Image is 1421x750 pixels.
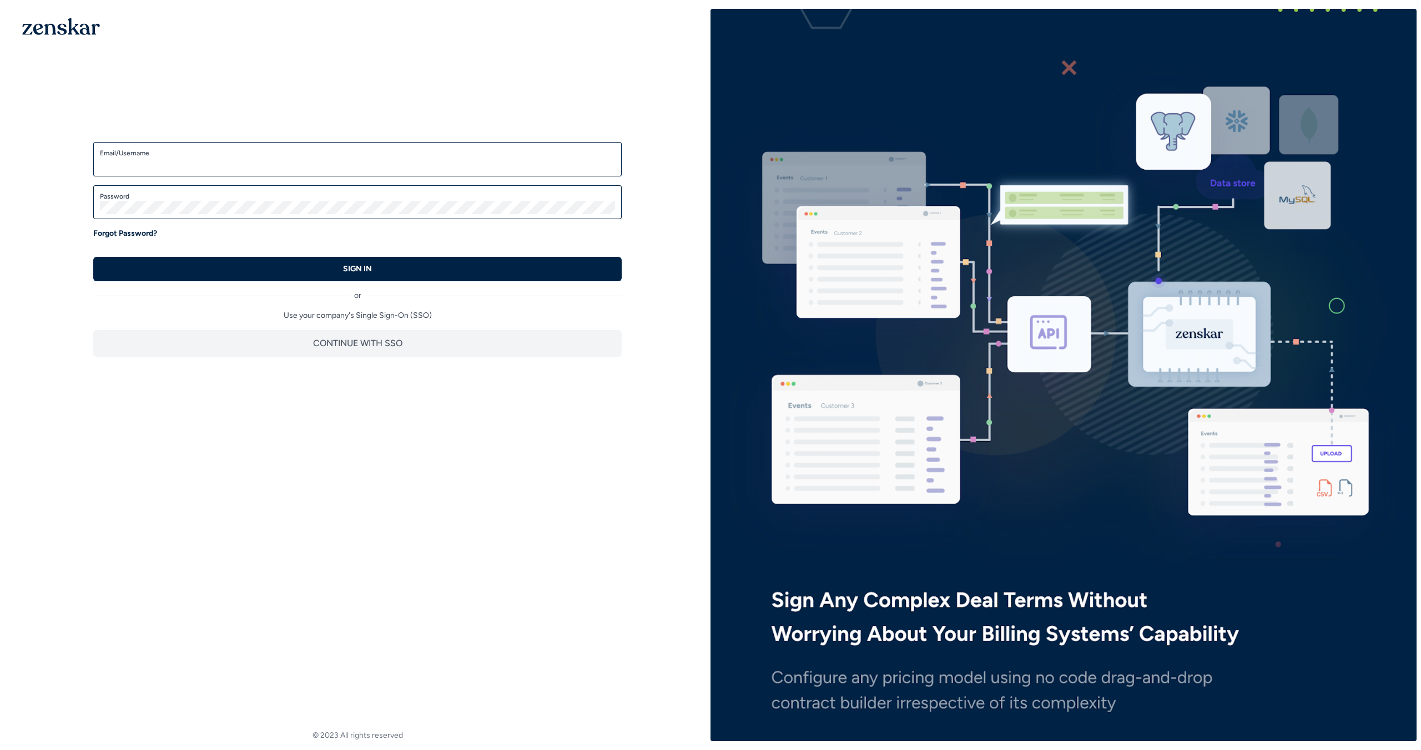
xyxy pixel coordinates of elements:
label: Password [100,192,615,201]
button: CONTINUE WITH SSO [93,330,622,357]
p: Use your company's Single Sign-On (SSO) [93,310,622,321]
img: 1OGAJ2xQqyY4LXKgY66KYq0eOWRCkrZdAb3gUhuVAqdWPZE9SRJmCz+oDMSn4zDLXe31Ii730ItAGKgCKgCCgCikA4Av8PJUP... [22,18,100,35]
footer: © 2023 All rights reserved [4,730,710,741]
button: SIGN IN [93,257,622,281]
p: SIGN IN [343,263,372,275]
a: Forgot Password? [93,228,157,239]
label: Email/Username [100,149,615,158]
div: or [93,281,622,301]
